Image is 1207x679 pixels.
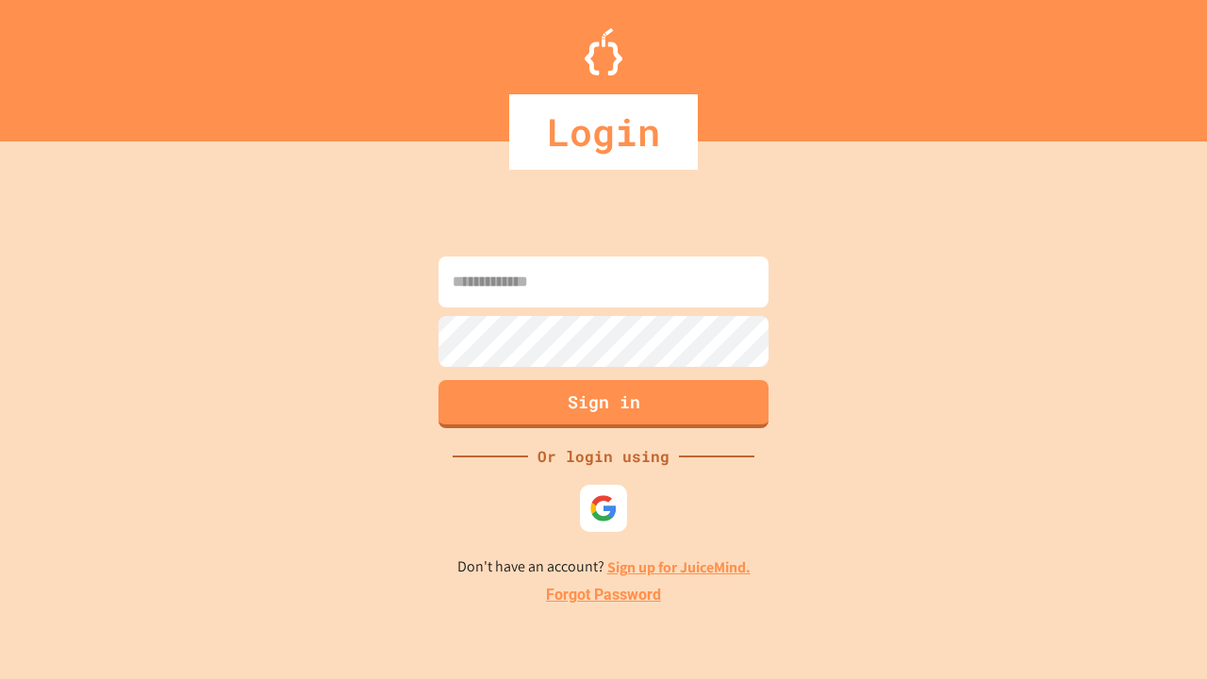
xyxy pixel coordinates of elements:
[585,28,622,75] img: Logo.svg
[438,380,769,428] button: Sign in
[607,557,751,577] a: Sign up for JuiceMind.
[589,494,618,522] img: google-icon.svg
[509,94,698,170] div: Login
[528,445,679,468] div: Or login using
[546,584,661,606] a: Forgot Password
[457,555,751,579] p: Don't have an account?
